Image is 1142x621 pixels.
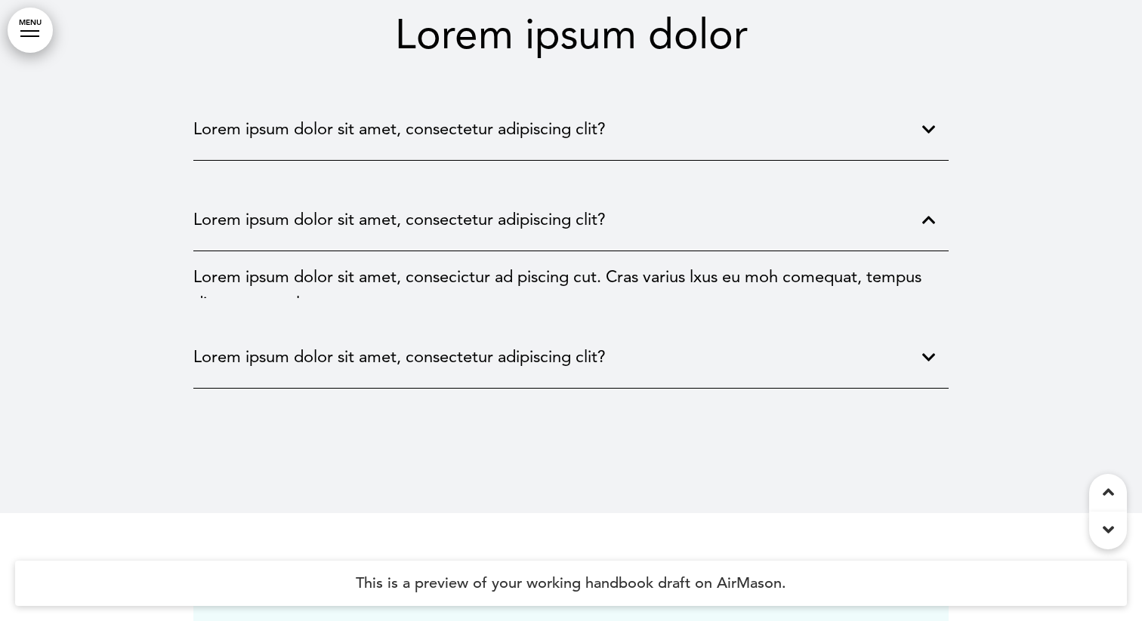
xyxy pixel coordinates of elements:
a: MENU [8,8,53,53]
p: Lorem ipsum dolor sit amet, consectetur adipiscing clit? [193,115,896,142]
p: Lorem ipsum dolor sit amet, consectetur adipiscing clit? [193,343,896,370]
p: Lorem ipsum dolor sit amet, consectetur adipiscing clit? [193,206,896,232]
h1: Lorem ipsum dolor [193,14,949,55]
p: Lorem ipsum dolor sit amet, consecictur ad piscing cut. Cras varius lxus eu moh comequat, tempus ... [193,263,949,316]
h4: This is a preview of your working handbook draft on AirMason. [15,561,1127,606]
